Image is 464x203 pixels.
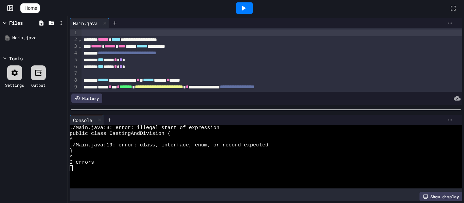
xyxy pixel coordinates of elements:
div: 3 [70,43,78,50]
div: 6 [70,63,78,70]
div: Console [70,117,95,124]
div: 10 [70,90,78,97]
span: public class CastingAndDivision { [70,131,171,137]
span: 2 errors [70,160,94,165]
span: ./Main.java:3: error: illegal start of expression [70,125,219,131]
span: ^ [70,137,73,142]
div: Console [70,115,104,125]
div: Main.java [70,18,109,28]
div: 1 [70,29,78,36]
div: Tools [9,55,23,62]
div: 2 [70,36,78,43]
span: ./Main.java:19: error: class, interface, enum, or record expected [70,142,268,148]
div: 7 [70,70,78,77]
div: Output [31,82,46,88]
div: 8 [70,77,78,84]
div: History [71,94,102,103]
div: Settings [5,82,24,88]
a: Home [20,3,40,13]
span: Home [24,5,37,12]
span: Fold line [78,43,82,49]
div: Files [9,19,23,26]
div: 4 [70,50,78,57]
span: ^ [70,154,73,160]
div: 5 [70,57,78,63]
div: 9 [70,84,78,90]
div: Main.java [12,35,65,41]
span: } [70,148,73,154]
div: Main.java [70,20,101,27]
span: Fold line [78,37,82,42]
div: Show display [420,192,462,201]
